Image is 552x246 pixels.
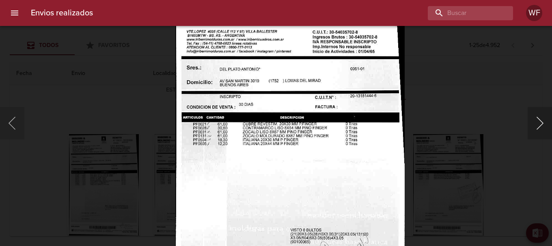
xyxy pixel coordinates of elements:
h6: Envios realizados [31,6,93,19]
div: Abrir información de usuario [526,5,542,21]
button: Siguiente [528,107,552,139]
input: buscar [428,6,499,20]
div: WF [526,5,542,21]
button: menu [5,3,24,23]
